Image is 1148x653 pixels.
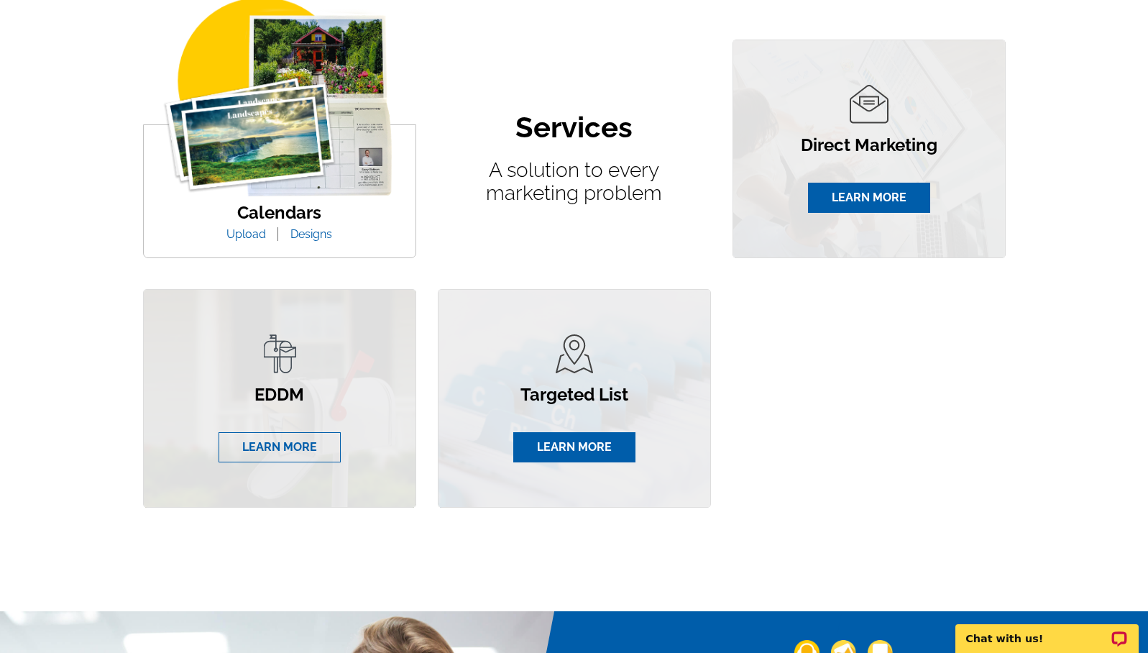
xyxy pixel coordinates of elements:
[237,202,321,223] a: Calendars
[219,432,341,462] a: LEARN MORE
[513,386,635,403] p: Targeted List
[946,608,1148,653] iframe: LiveChat chat widget
[219,386,341,403] p: EDDM
[445,159,704,205] p: A solution to every marketing problem
[216,227,277,241] a: Upload
[260,334,299,373] img: eddm-icon.png
[556,334,593,373] img: target-list-icon.png
[850,85,888,124] img: direct-marketing-icon.png
[513,432,635,462] a: LEARN MORE
[515,110,633,145] h2: Services
[808,183,930,213] a: LEARN MORE
[801,137,937,154] p: Direct Marketing
[280,227,343,241] a: Designs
